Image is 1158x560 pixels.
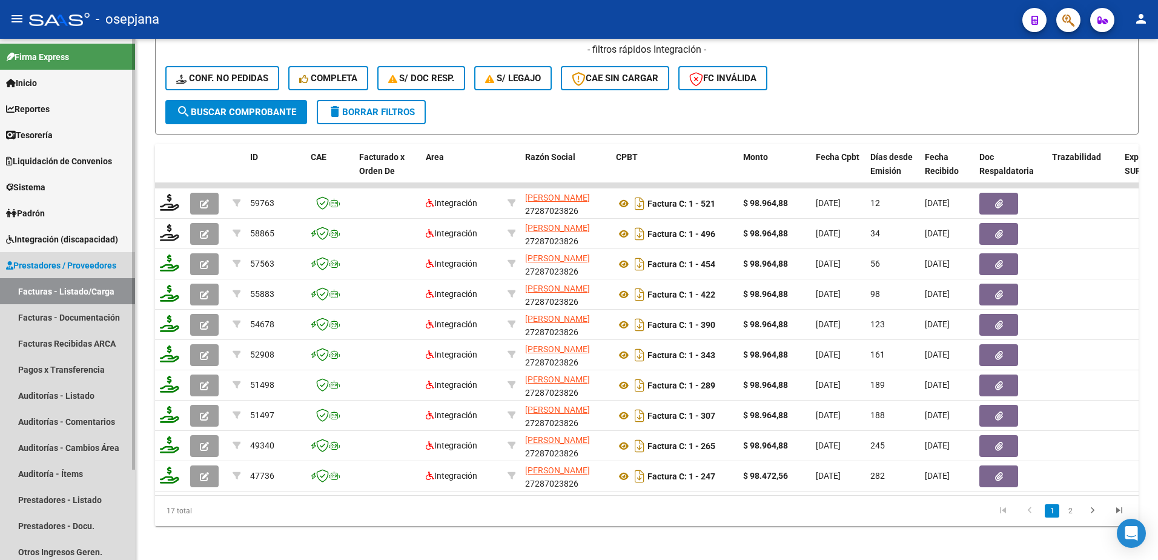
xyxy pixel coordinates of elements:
[616,152,638,162] span: CPBT
[816,441,841,450] span: [DATE]
[354,144,421,198] datatable-header-cell: Facturado x Orden De
[525,193,590,202] span: [PERSON_NAME]
[743,259,788,268] strong: $ 98.964,88
[6,50,69,64] span: Firma Express
[561,66,669,90] button: CAE SIN CARGAR
[870,410,885,420] span: 188
[743,441,788,450] strong: $ 98.964,88
[426,259,477,268] span: Integración
[525,252,606,277] div: 27287023826
[426,228,477,238] span: Integración
[525,314,590,324] span: [PERSON_NAME]
[520,144,611,198] datatable-header-cell: Razón Social
[632,376,647,395] i: Descargar documento
[421,144,503,198] datatable-header-cell: Area
[165,66,279,90] button: Conf. no pedidas
[525,405,590,415] span: [PERSON_NAME]
[250,441,274,450] span: 49340
[816,259,841,268] span: [DATE]
[870,441,885,450] span: 245
[743,350,788,359] strong: $ 98.964,88
[647,441,715,451] strong: Factura C: 1 - 265
[6,233,118,246] span: Integración (discapacidad)
[426,410,477,420] span: Integración
[816,289,841,299] span: [DATE]
[525,344,590,354] span: [PERSON_NAME]
[165,43,1128,56] h4: - filtros rápidos Integración -
[328,104,342,119] mat-icon: delete
[474,66,552,90] button: S/ legajo
[6,102,50,116] span: Reportes
[525,433,606,459] div: 27287023826
[632,406,647,425] i: Descargar documento
[6,259,116,272] span: Prestadores / Proveedores
[1043,501,1061,521] li: page 1
[743,410,788,420] strong: $ 98.964,88
[925,471,950,481] span: [DATE]
[816,471,841,481] span: [DATE]
[925,152,959,176] span: Fecha Recibido
[426,198,477,208] span: Integración
[525,191,606,216] div: 27287023826
[1081,504,1104,518] a: go to next page
[816,380,841,390] span: [DATE]
[426,152,444,162] span: Area
[816,198,841,208] span: [DATE]
[979,152,1034,176] span: Doc Respaldatoria
[245,144,306,198] datatable-header-cell: ID
[870,259,880,268] span: 56
[176,104,191,119] mat-icon: search
[426,441,477,450] span: Integración
[250,350,274,359] span: 52908
[525,152,575,162] span: Razón Social
[632,315,647,335] i: Descargar documento
[96,6,159,33] span: - osepjana
[632,224,647,244] i: Descargar documento
[647,199,715,208] strong: Factura C: 1 - 521
[816,152,859,162] span: Fecha Cpbt
[743,289,788,299] strong: $ 98.964,88
[925,259,950,268] span: [DATE]
[738,144,811,198] datatable-header-cell: Monto
[816,410,841,420] span: [DATE]
[925,319,950,329] span: [DATE]
[250,410,274,420] span: 51497
[525,221,606,247] div: 27287023826
[925,410,950,420] span: [DATE]
[426,289,477,299] span: Integración
[743,152,768,162] span: Monto
[925,350,950,359] span: [DATE]
[10,12,24,26] mat-icon: menu
[525,375,590,384] span: [PERSON_NAME]
[611,144,738,198] datatable-header-cell: CPBT
[525,312,606,338] div: 27287023826
[647,350,715,360] strong: Factura C: 1 - 343
[743,380,788,390] strong: $ 98.964,88
[317,100,426,124] button: Borrar Filtros
[426,319,477,329] span: Integración
[426,380,477,390] span: Integración
[525,253,590,263] span: [PERSON_NAME]
[525,342,606,368] div: 27287023826
[525,373,606,398] div: 27287023826
[6,207,45,220] span: Padrón
[816,228,841,238] span: [DATE]
[870,350,885,359] span: 161
[6,181,45,194] span: Sistema
[250,198,274,208] span: 59763
[1052,152,1101,162] span: Trazabilidad
[925,441,950,450] span: [DATE]
[647,320,715,330] strong: Factura C: 1 - 390
[155,496,349,526] div: 17 total
[632,345,647,365] i: Descargar documento
[1108,504,1131,518] a: go to last page
[870,380,885,390] span: 189
[925,198,950,208] span: [DATE]
[485,73,541,84] span: S/ legajo
[925,380,950,390] span: [DATE]
[250,228,274,238] span: 58865
[870,228,880,238] span: 34
[632,467,647,486] i: Descargar documento
[250,289,274,299] span: 55883
[678,66,767,90] button: FC Inválida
